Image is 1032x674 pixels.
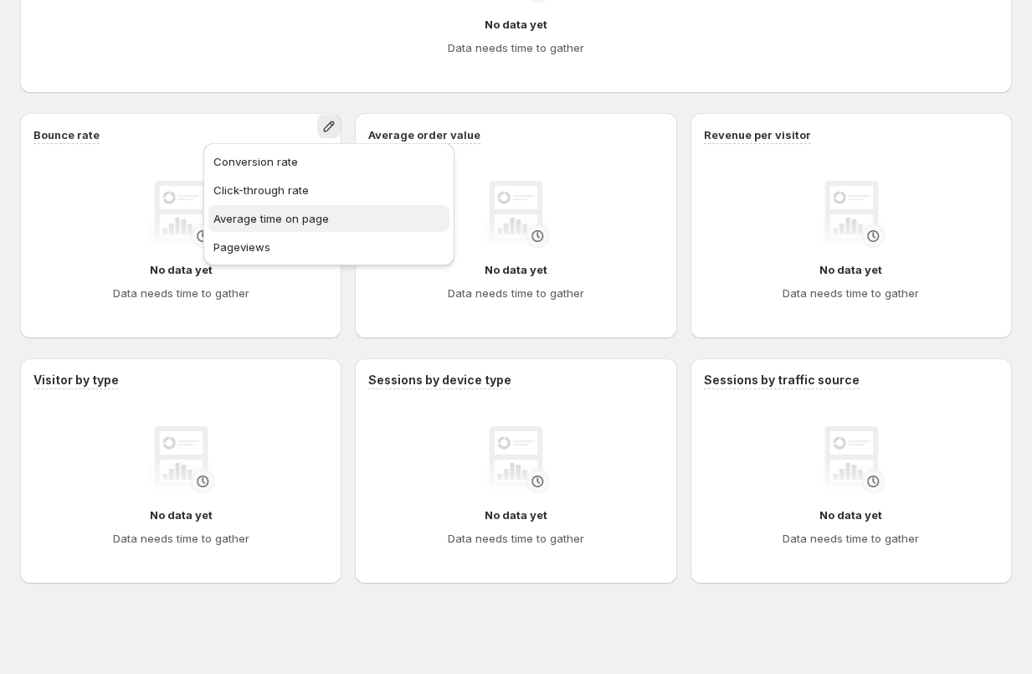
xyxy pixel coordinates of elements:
[819,507,882,523] h4: No data yet
[368,372,511,388] h3: Sessions by device type
[213,212,329,225] span: Average time on page
[147,181,214,248] img: No data yet
[783,285,919,301] h4: Data needs time to gather
[819,261,882,278] h4: No data yet
[818,426,885,493] img: No data yet
[482,181,549,248] img: No data yet
[113,530,249,547] h4: Data needs time to gather
[818,181,885,248] img: No data yet
[147,426,214,493] img: No data yet
[213,183,309,197] span: Click-through rate
[485,261,547,278] h4: No data yet
[208,234,449,260] button: Pageviews
[208,177,449,203] button: Click-through rate
[113,285,249,301] h4: Data needs time to gather
[368,126,480,143] h3: Average order value
[704,126,811,143] h3: Revenue per visitor
[33,126,100,143] h3: Bounce rate
[485,16,547,33] h4: No data yet
[150,507,213,523] h4: No data yet
[33,372,119,388] h3: Visitor by type
[482,426,549,493] img: No data yet
[448,39,584,56] h4: Data needs time to gather
[208,148,449,175] button: Conversion rate
[783,530,919,547] h4: Data needs time to gather
[704,372,860,388] h3: Sessions by traffic source
[208,205,449,232] button: Average time on page
[448,530,584,547] h4: Data needs time to gather
[485,507,547,523] h4: No data yet
[213,155,298,168] span: Conversion rate
[213,240,270,254] span: Pageviews
[150,261,213,278] h4: No data yet
[448,285,584,301] h4: Data needs time to gather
